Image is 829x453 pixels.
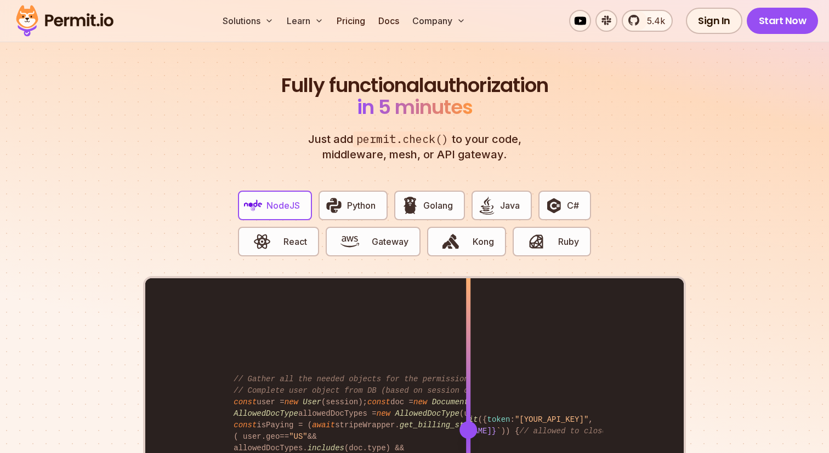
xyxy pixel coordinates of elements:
[408,10,470,32] button: Company
[296,131,533,162] p: Just add to your code, middleware, mesh, or API gateway.
[372,235,408,248] span: Gateway
[478,196,496,215] img: Java
[312,421,335,429] span: await
[377,409,390,418] span: new
[282,10,328,32] button: Learn
[357,93,473,121] span: in 5 minutes
[622,10,673,32] a: 5.4k
[353,131,452,147] span: permit.check()
[432,398,469,406] span: Document
[11,2,118,39] img: Permit logo
[289,432,308,441] span: "US"
[266,432,280,441] span: geo
[640,14,665,27] span: 5.4k
[423,199,453,212] span: Golang
[234,409,298,418] span: AllowedDocType
[686,8,742,34] a: Sign In
[283,235,307,248] span: React
[558,235,579,248] span: Ruby
[400,421,482,429] span: get_billing_status
[519,427,634,435] span: // allowed to close issue
[441,232,460,251] img: Kong
[253,232,271,251] img: React
[515,415,588,424] span: "[YOUR_API_KEY]"
[413,398,427,406] span: new
[347,199,376,212] span: Python
[367,398,390,406] span: const
[281,74,424,96] span: Fully functional
[325,196,343,215] img: Python
[500,199,520,212] span: Java
[374,10,404,32] a: Docs
[567,199,579,212] span: C#
[308,444,344,452] span: includes
[473,235,494,248] span: Kong
[332,10,370,32] a: Pricing
[234,375,496,383] span: // Gather all the needed objects for the permission check
[234,421,257,429] span: const
[487,415,510,424] span: token
[303,398,321,406] span: User
[279,74,550,118] h2: authorization
[218,10,278,32] button: Solutions
[544,196,563,215] img: C#
[367,444,386,452] span: type
[340,232,359,251] img: Gateway
[395,409,459,418] span: AllowedDocType
[244,196,263,215] img: NodeJS
[401,196,419,215] img: Golang
[527,232,546,251] img: Ruby
[285,398,298,406] span: new
[747,8,819,34] a: Start Now
[234,398,257,406] span: const
[234,386,598,395] span: // Complete user object from DB (based on session object, only 3 DB queries...)
[266,199,300,212] span: NodeJS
